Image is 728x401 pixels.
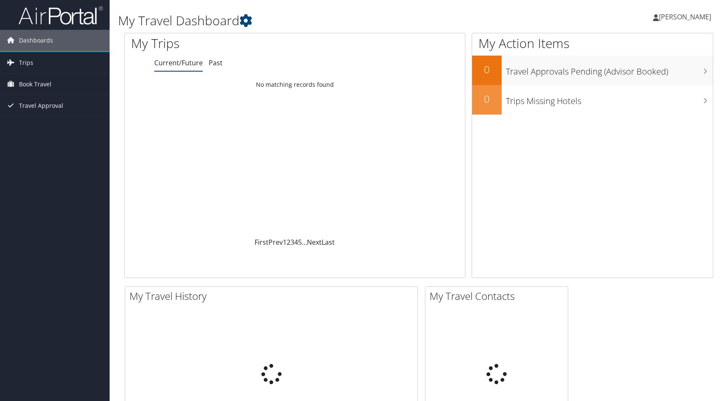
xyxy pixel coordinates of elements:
[322,238,335,247] a: Last
[19,5,103,25] img: airportal-logo.png
[659,12,711,21] span: [PERSON_NAME]
[472,56,713,85] a: 0Travel Approvals Pending (Advisor Booked)
[269,238,283,247] a: Prev
[302,238,307,247] span: …
[19,30,53,51] span: Dashboards
[472,85,713,115] a: 0Trips Missing Hotels
[472,62,502,77] h2: 0
[307,238,322,247] a: Next
[19,95,63,116] span: Travel Approval
[125,77,465,92] td: No matching records found
[118,12,519,29] h1: My Travel Dashboard
[506,91,713,107] h3: Trips Missing Hotels
[19,74,51,95] span: Book Travel
[290,238,294,247] a: 3
[287,238,290,247] a: 2
[506,61,713,78] h3: Travel Approvals Pending (Advisor Booked)
[653,4,720,29] a: [PERSON_NAME]
[472,92,502,106] h2: 0
[19,52,33,73] span: Trips
[294,238,298,247] a: 4
[131,35,317,52] h1: My Trips
[472,35,713,52] h1: My Action Items
[283,238,287,247] a: 1
[129,289,417,303] h2: My Travel History
[154,58,203,67] a: Current/Future
[298,238,302,247] a: 5
[255,238,269,247] a: First
[209,58,223,67] a: Past
[430,289,568,303] h2: My Travel Contacts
